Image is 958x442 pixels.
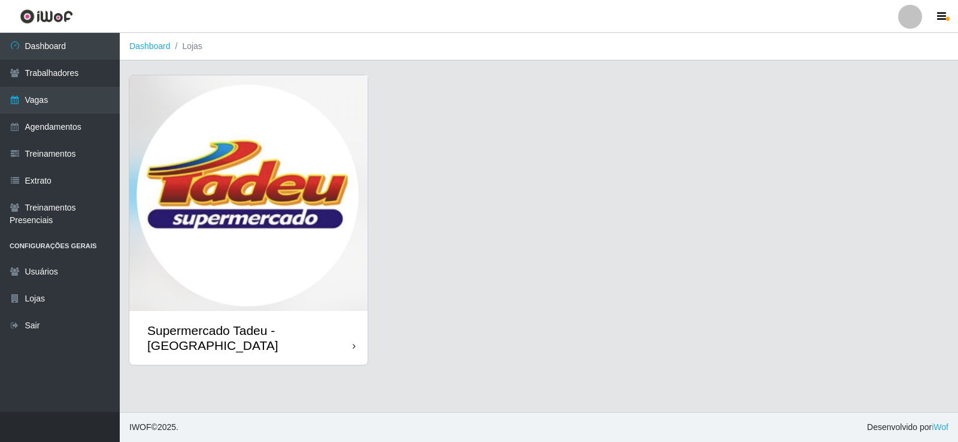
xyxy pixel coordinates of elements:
[867,421,948,434] span: Desenvolvido por
[171,40,202,53] li: Lojas
[129,421,178,434] span: © 2025 .
[129,75,368,365] a: Supermercado Tadeu - [GEOGRAPHIC_DATA]
[147,323,353,353] div: Supermercado Tadeu - [GEOGRAPHIC_DATA]
[20,9,73,24] img: CoreUI Logo
[129,75,368,311] img: cardImg
[120,33,958,60] nav: breadcrumb
[129,422,151,432] span: IWOF
[129,41,171,51] a: Dashboard
[932,422,948,432] a: iWof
